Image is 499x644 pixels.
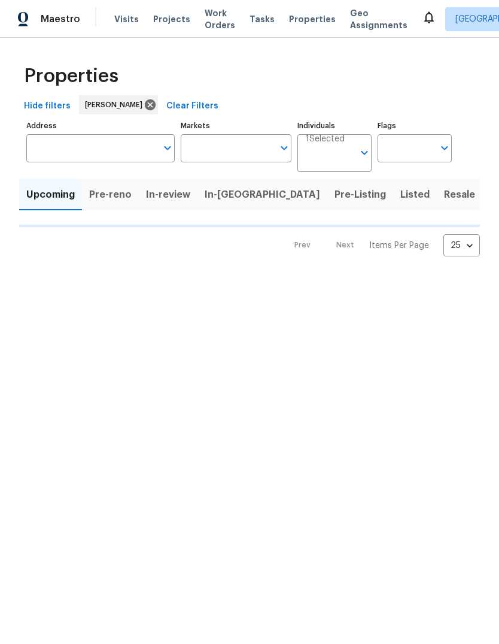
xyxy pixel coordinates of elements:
span: In-review [146,186,190,203]
span: Properties [289,13,336,25]
span: Tasks [250,15,275,23]
span: Pre-reno [89,186,132,203]
span: Visits [114,13,139,25]
span: Pre-Listing [334,186,386,203]
div: 25 [443,230,480,261]
label: Individuals [297,122,372,129]
button: Clear Filters [162,95,223,117]
p: Items Per Page [369,240,429,252]
nav: Pagination Navigation [283,234,480,256]
span: In-[GEOGRAPHIC_DATA] [205,186,320,203]
label: Address [26,122,175,129]
span: Work Orders [205,7,235,31]
div: [PERSON_NAME] [79,95,158,114]
span: Clear Filters [166,99,218,114]
label: Markets [181,122,292,129]
label: Flags [378,122,452,129]
button: Open [276,140,293,156]
button: Open [159,140,176,156]
button: Open [436,140,453,156]
span: Listed [400,186,430,203]
span: [PERSON_NAME] [85,99,147,111]
span: Maestro [41,13,80,25]
button: Open [356,144,373,161]
button: Hide filters [19,95,75,117]
span: Geo Assignments [350,7,407,31]
span: Upcoming [26,186,75,203]
span: Resale [444,186,475,203]
span: 1 Selected [306,134,345,144]
span: Hide filters [24,99,71,114]
span: Properties [24,70,118,82]
span: Projects [153,13,190,25]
